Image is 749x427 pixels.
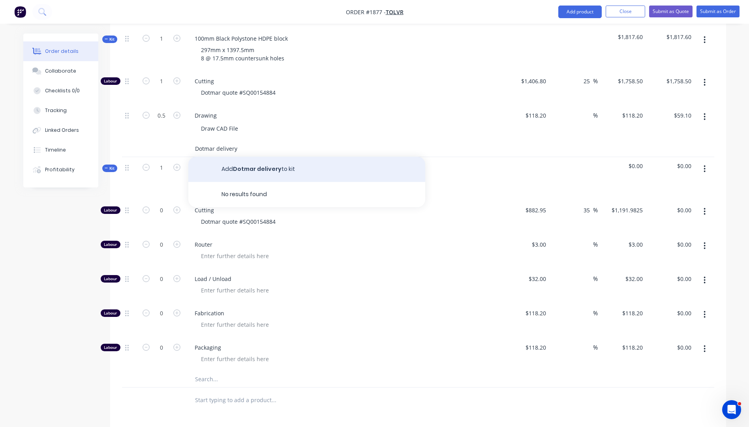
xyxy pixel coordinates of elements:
[195,240,498,249] span: Router
[101,241,120,248] div: Labour
[188,110,223,121] div: Drawing
[101,206,120,214] div: Labour
[45,67,76,75] div: Collaborate
[45,166,75,173] div: Profitability
[195,392,353,408] input: Start typing to add a product...
[722,400,741,419] iframe: Intercom live chat
[23,140,98,160] button: Timeline
[195,141,353,157] input: Search...
[346,8,386,16] span: Order #1877 -
[101,344,120,351] div: Labour
[45,48,79,55] div: Order details
[188,157,425,182] button: AddDotmar deliveryto kit
[386,8,404,16] a: Tolvr
[593,77,598,86] span: %
[649,33,691,41] span: $1,817.60
[696,6,740,17] button: Submit as Order
[23,41,98,61] button: Order details
[601,162,643,170] span: $0.00
[593,309,598,318] span: %
[101,309,120,317] div: Labour
[195,206,498,214] span: Cutting
[593,206,598,215] span: %
[593,240,598,249] span: %
[102,36,117,43] button: Kit
[195,371,353,387] input: Search...
[601,33,643,41] span: $1,817.60
[23,101,98,120] button: Tracking
[195,123,244,134] div: Draw CAD File
[195,87,282,98] div: Dotmar quote #SQ00154884
[101,275,120,283] div: Labour
[102,165,117,172] button: Kit
[14,6,26,18] img: Factory
[23,81,98,101] button: Checklists 0/0
[45,127,79,134] div: Linked Orders
[593,274,598,283] span: %
[649,6,693,17] button: Submit as Quote
[45,107,67,114] div: Tracking
[23,61,98,81] button: Collaborate
[45,146,66,154] div: Timeline
[45,87,80,94] div: Checklists 0/0
[195,275,498,283] span: Load / Unload
[558,6,602,18] button: Add product
[23,120,98,140] button: Linked Orders
[188,33,294,44] div: 100mm Black Polystone HDPE block
[649,162,691,170] span: $0.00
[195,343,498,352] span: Packaging
[195,216,282,227] div: Dotmar quote #SQ00154884
[195,309,498,317] span: Fabrication
[195,77,498,85] span: Cutting
[195,44,291,64] div: 297mm x 1397.5mm 8 @ 17.5mm countersunk holes
[593,343,598,352] span: %
[101,77,120,85] div: Labour
[606,6,645,17] button: Close
[593,111,598,120] span: %
[105,36,115,42] span: Kit
[23,160,98,180] button: Profitability
[105,165,115,171] span: Kit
